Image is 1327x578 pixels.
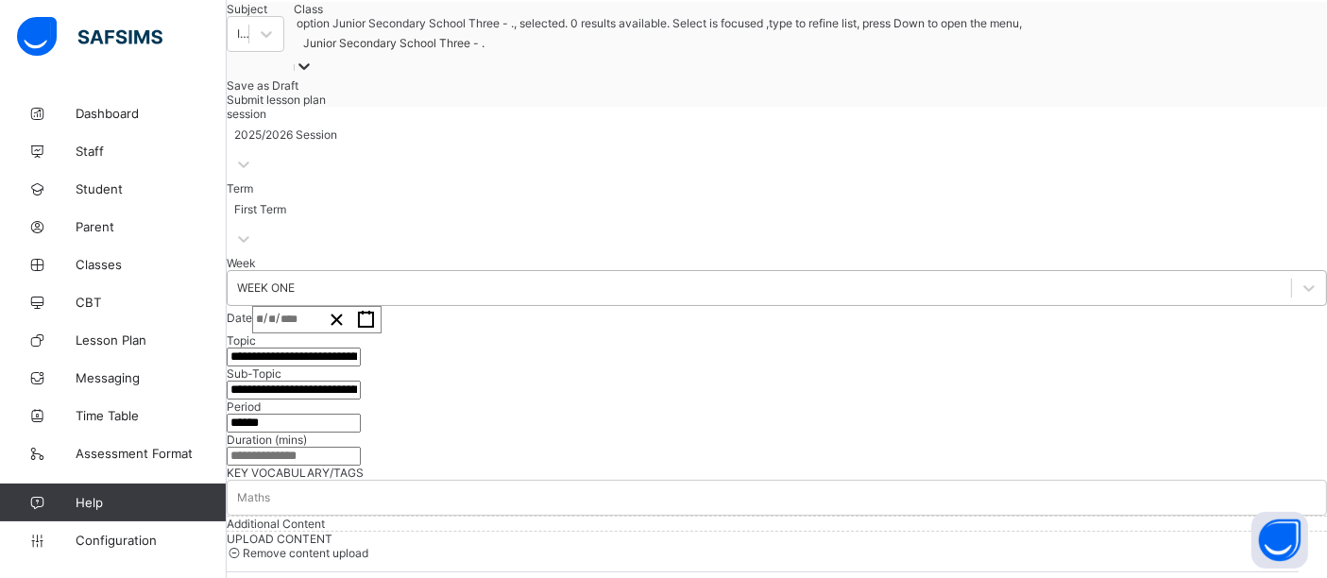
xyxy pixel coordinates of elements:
[17,17,162,57] img: safsims
[76,144,227,159] span: Staff
[237,491,270,505] div: Maths
[76,495,226,510] span: Help
[1251,512,1308,569] button: Open asap
[76,332,227,348] span: Lesson Plan
[227,256,256,270] span: Week
[227,466,364,480] span: KEY VOCABULARY/TAGS
[227,399,261,414] label: Period
[227,517,325,531] span: Additional Content
[76,181,227,196] span: Student
[568,16,1022,30] span: 0 results available. Select is focused ,type to refine list, press Down to open the menu,
[227,311,252,325] span: Date
[76,370,227,385] span: Messaging
[234,202,286,216] div: First Term
[227,333,256,348] label: Topic
[76,257,227,272] span: Classes
[227,2,267,16] span: Subject
[227,78,298,93] span: Save as Draft
[227,532,332,546] span: UPLOAD CONTENT
[237,27,250,42] div: I.C.T (128)
[227,181,253,195] span: Term
[227,93,326,107] span: Submit lesson plan
[237,281,295,296] div: WEEK ONE
[76,408,227,423] span: Time Table
[76,446,227,461] span: Assessment Format
[303,37,485,51] div: Junior Secondary School Three - .
[227,107,266,121] span: session
[234,127,337,142] div: 2025/2026 Session
[264,310,267,326] span: /
[294,2,323,16] span: Class
[243,546,368,560] span: Remove content upload
[294,16,568,30] span: option Junior Secondary School Three - ., selected.
[76,219,227,234] span: Parent
[76,106,227,121] span: Dashboard
[276,310,280,326] span: /
[76,533,226,548] span: Configuration
[227,366,281,381] label: Sub-Topic
[227,433,307,447] label: Duration (mins)
[76,295,227,310] span: CBT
